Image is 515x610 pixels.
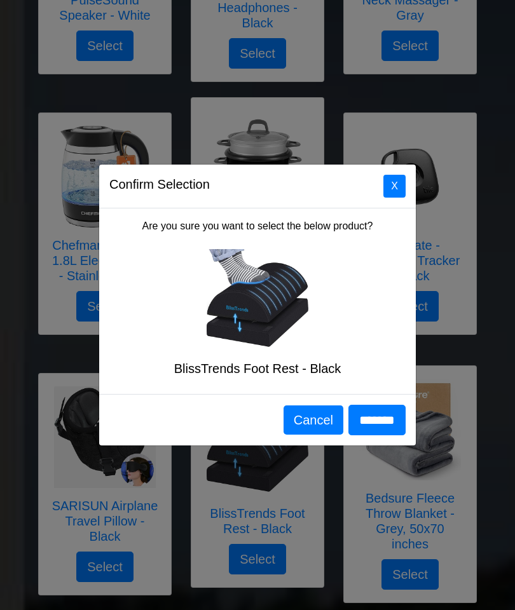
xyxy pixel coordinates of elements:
img: BlissTrends Foot Rest - Black [207,249,308,351]
button: Cancel [284,405,343,435]
h5: Confirm Selection [109,175,210,194]
button: Close [383,175,406,198]
h5: BlissTrends Foot Rest - Black [109,361,406,376]
div: Are you sure you want to select the below product? [99,208,416,394]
